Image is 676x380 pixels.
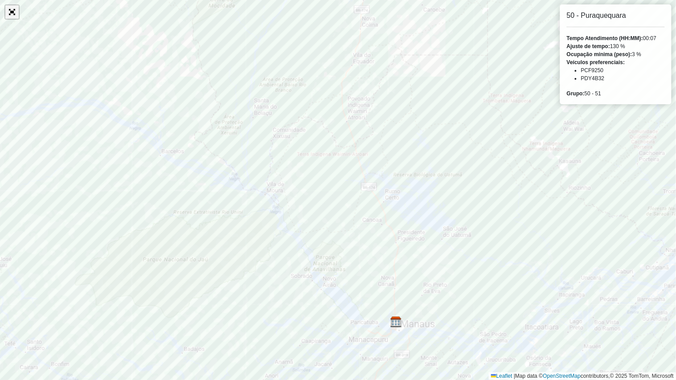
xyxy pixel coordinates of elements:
[567,59,625,65] strong: Veículos preferenciais:
[567,50,665,58] div: 3 %
[491,373,512,379] a: Leaflet
[567,11,665,20] h6: 50 - Puraquequara
[581,74,665,82] li: PDY4B32
[567,90,585,97] strong: Grupo:
[567,42,665,50] div: 130 %
[567,35,643,41] strong: Tempo Atendimento (HH:MM):
[567,34,665,42] div: 00:07
[489,372,676,380] div: Map data © contributors,© 2025 TomTom, Microsoft
[567,90,665,98] div: 50 - 51
[514,373,515,379] span: |
[581,66,665,74] li: PCF9250
[543,373,581,379] a: OpenStreetMap
[567,51,632,57] strong: Ocupação mínima (peso):
[567,43,610,49] strong: Ajuste de tempo:
[5,5,19,19] a: Abrir mapa em tela cheia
